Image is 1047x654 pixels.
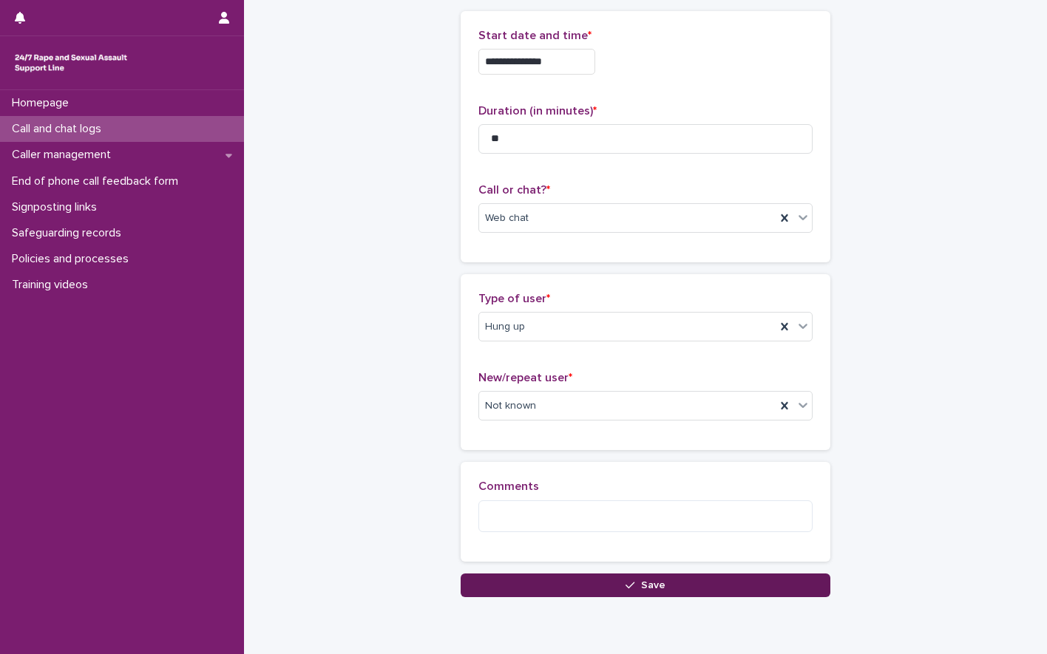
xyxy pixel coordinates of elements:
p: Caller management [6,148,123,162]
span: Duration (in minutes) [478,105,597,117]
span: Start date and time [478,30,592,41]
p: Training videos [6,278,100,292]
p: Safeguarding records [6,226,133,240]
p: Homepage [6,96,81,110]
span: Hung up [485,319,525,335]
span: Comments [478,480,539,492]
span: Not known [485,398,536,414]
p: End of phone call feedback form [6,174,190,188]
span: Call or chat? [478,184,550,196]
button: Save [461,573,830,597]
span: New/repeat user [478,372,572,384]
span: Save [641,580,665,590]
span: Web chat [485,211,529,226]
p: Call and chat logs [6,122,113,136]
p: Signposting links [6,200,109,214]
span: Type of user [478,293,550,304]
img: rhQMoQhaT3yELyF149Cw [12,48,130,78]
p: Policies and processes [6,252,140,266]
